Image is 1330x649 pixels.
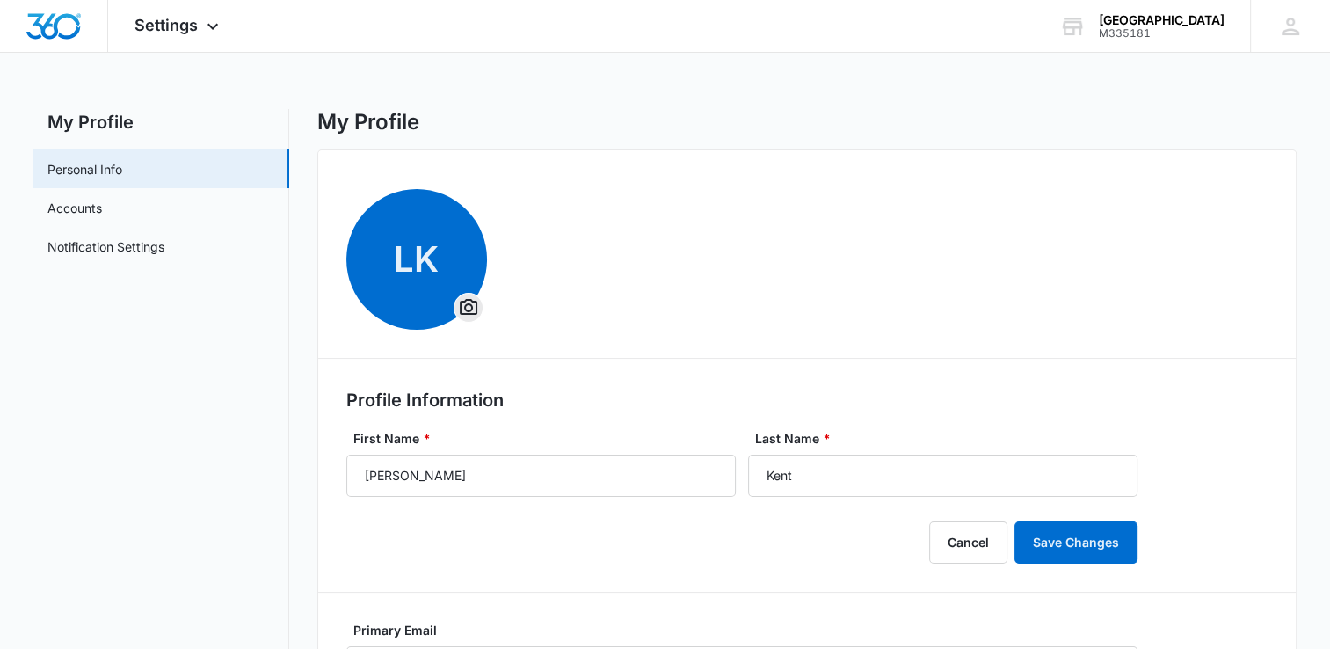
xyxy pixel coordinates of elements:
h1: My Profile [317,109,419,135]
a: Personal Info [47,160,122,179]
h2: Profile Information [346,387,504,413]
a: Accounts [47,199,102,217]
button: Save Changes [1014,521,1137,564]
span: LK [346,189,487,330]
button: Cancel [929,521,1007,564]
label: Primary Email [353,621,1145,639]
label: First Name [353,429,743,448]
button: Overflow Menu [454,294,483,322]
span: Settings [134,16,198,34]
div: account name [1099,13,1225,27]
label: Last Name [755,429,1145,448]
div: account id [1099,27,1225,40]
span: LKOverflow Menu [346,189,487,330]
a: Notification Settings [47,237,164,256]
h2: My Profile [33,109,289,135]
